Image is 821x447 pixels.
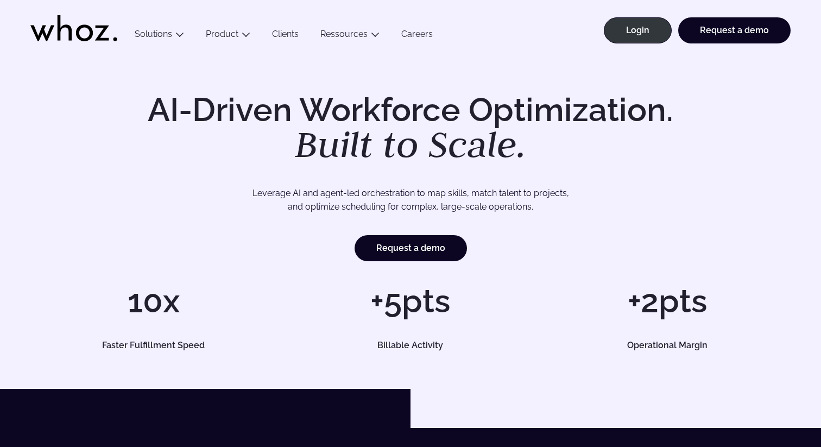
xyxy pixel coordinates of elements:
h1: AI-Driven Workforce Optimization. [132,93,689,163]
a: Careers [390,29,444,43]
button: Ressources [310,29,390,43]
h1: 10x [30,285,276,317]
a: Request a demo [678,17,791,43]
h5: Billable Activity [300,341,521,350]
button: Solutions [124,29,195,43]
em: Built to Scale. [295,120,526,168]
h1: +5pts [287,285,533,317]
h5: Faster Fulfillment Speed [43,341,264,350]
button: Product [195,29,261,43]
p: Leverage AI and agent-led orchestration to map skills, match talent to projects, and optimize sch... [68,186,753,214]
a: Request a demo [355,235,467,261]
iframe: Chatbot [749,375,806,432]
a: Ressources [320,29,368,39]
h1: +2pts [545,285,791,317]
a: Clients [261,29,310,43]
a: Login [604,17,672,43]
h5: Operational Margin [557,341,778,350]
a: Product [206,29,238,39]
